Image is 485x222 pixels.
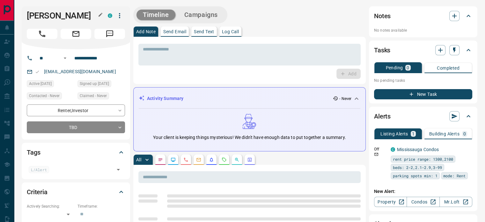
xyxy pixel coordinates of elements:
[397,147,439,152] a: Mississauga Condos
[27,80,74,89] div: Mon Nov 06 2023
[374,45,390,55] h2: Tasks
[27,29,57,39] span: Call
[94,29,125,39] span: Message
[222,29,239,34] p: Log Call
[80,80,109,87] span: Signed up [DATE]
[339,96,351,102] p: - Never
[27,104,125,116] div: Renter , Investor
[439,197,472,207] a: Mr.Loft
[374,11,391,21] h2: Notes
[29,80,52,87] span: Active [DATE]
[153,134,346,141] p: Your client is keeping things mysterious! We didn't have enough data to put together a summary.
[374,109,472,124] div: Alerts
[209,157,214,162] svg: Listing Alerts
[374,152,378,157] svg: Email
[136,10,175,20] button: Timeline
[136,157,141,162] p: All
[136,29,156,34] p: Add Note
[27,121,125,133] div: TBD
[44,69,116,74] a: [EMAIL_ADDRESS][DOMAIN_NAME]
[29,93,60,99] span: Contacted - Never
[77,203,125,209] p: Timeframe:
[443,172,466,179] span: mode: Rent
[178,10,224,20] button: Campaigns
[374,146,387,152] p: Off
[374,76,472,85] p: No pending tasks
[114,165,123,174] button: Open
[374,8,472,24] div: Notes
[222,157,227,162] svg: Requests
[27,145,125,160] div: Tags
[61,29,91,39] span: Email
[407,197,439,207] a: Condos
[380,132,408,136] p: Listing Alerts
[429,132,459,136] p: Building Alerts
[412,132,415,136] p: 1
[27,11,98,21] h1: [PERSON_NAME]
[463,132,466,136] p: 0
[234,157,239,162] svg: Opportunities
[108,13,112,18] div: condos.ca
[374,188,472,195] p: New Alert:
[183,157,188,162] svg: Calls
[147,95,183,102] p: Activity Summary
[407,65,409,70] p: 0
[27,184,125,200] div: Criteria
[393,164,442,171] span: beds: 2-2,2.1-2.9,3-99
[374,42,472,58] div: Tasks
[196,157,201,162] svg: Emails
[374,111,391,121] h2: Alerts
[163,29,186,34] p: Send Email
[27,147,40,157] h2: Tags
[80,93,107,99] span: Claimed - Never
[194,29,214,34] p: Send Text
[393,156,453,162] span: rent price range: 1300,2100
[393,172,437,179] span: parking spots min: 1
[374,197,407,207] a: Property
[171,157,176,162] svg: Lead Browsing Activity
[27,203,74,209] p: Actively Searching:
[374,27,472,33] p: No notes available
[386,65,403,70] p: Pending
[158,157,163,162] svg: Notes
[35,70,40,74] svg: Email Valid
[247,157,252,162] svg: Agent Actions
[61,54,69,62] button: Open
[139,93,360,104] div: Activity Summary- Never
[27,187,48,197] h2: Criteria
[437,66,459,70] p: Completed
[77,80,125,89] div: Fri Apr 13 2018
[391,147,395,152] div: condos.ca
[374,89,472,99] button: New Task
